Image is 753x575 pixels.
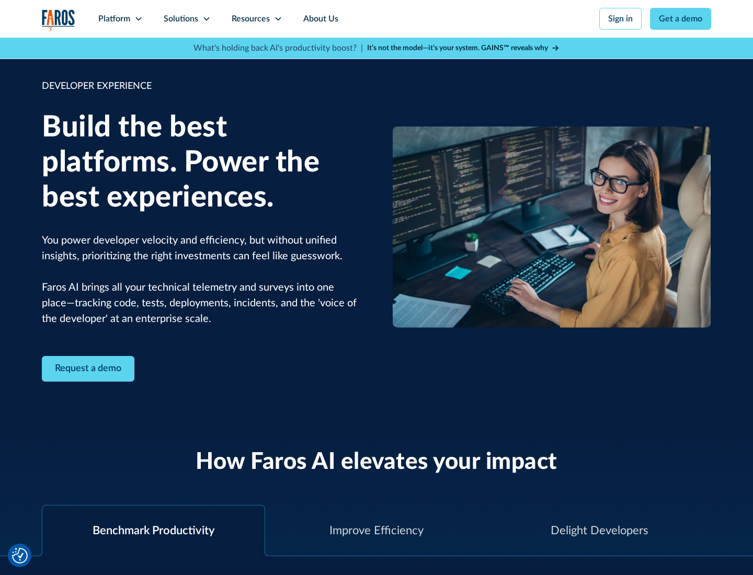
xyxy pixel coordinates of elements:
[98,13,130,25] div: Platform
[42,9,75,31] img: Logo of the analytics and reporting company Faros.
[93,522,214,539] div: Benchmark Productivity
[650,8,711,30] a: Get a demo
[42,110,361,216] h1: Build the best platforms. Power the best experiences.
[12,548,28,563] button: Cookie Settings
[164,13,198,25] div: Solutions
[42,356,134,382] a: Contact Modal
[196,448,557,476] h2: How Faros AI elevates your impact
[367,44,548,52] strong: It’s not the model—it’s your system. GAINS™ reveals why
[232,13,270,25] div: Resources
[367,43,560,54] a: It’s not the model—it’s your system. GAINS™ reveals why
[42,9,75,31] a: home
[42,233,361,327] p: You power developer velocity and efficiency, but without unified insights, prioritizing the right...
[599,8,642,30] a: Sign in
[42,79,361,94] div: DEVELOPER EXPERIENCE
[12,548,28,563] img: Revisit consent button
[551,522,648,539] div: Delight Developers
[329,522,424,539] div: Improve Efficiency
[193,42,363,54] p: What's holding back AI's productivity boost? |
